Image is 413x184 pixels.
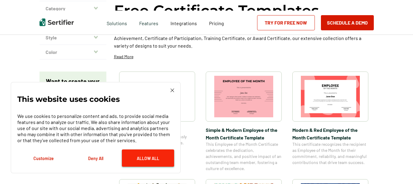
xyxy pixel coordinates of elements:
img: Sertifier | Digital Credentialing Platform [40,18,74,26]
p: We use cookies to personalize content and ads, to provide social media features and to analyze ou... [17,113,174,143]
span: Solutions [107,19,127,26]
p: This website uses cookies [17,96,120,102]
button: Schedule a Demo [321,15,374,30]
span: This certificate recognizes the recipient as Employee of the Month for their commitment, reliabil... [292,141,368,166]
img: Cookie Popup Close [170,89,174,92]
p: Read More [114,54,133,60]
a: Pricing [209,19,224,26]
p: Explore a wide selection of customizable certificate templates at Sertifier. Whether you need a C... [114,27,374,49]
a: Try for Free Now [257,15,315,30]
button: Category [40,1,106,16]
button: Color [40,45,106,59]
span: Simple & Modern Employee of the Month Certificate Template [206,126,282,141]
img: Modern & Red Employee of the Month Certificate Template [301,76,360,117]
button: Allow All [122,149,174,167]
a: Integrations [170,19,197,26]
span: Features [139,19,158,26]
span: This Employee of the Month Certificate celebrates the dedication, achievements, and positive impa... [206,141,282,172]
a: Modern & Red Employee of the Month Certificate TemplateModern & Red Employee of the Month Certifi... [292,72,368,172]
button: Deny All [70,149,122,167]
h1: Free Certificate Templates [114,1,319,21]
span: Integrations [170,20,197,26]
button: Style [40,30,106,45]
span: Pricing [209,20,224,26]
iframe: Chat Widget [383,155,413,184]
p: Want to create your own design? [46,78,100,93]
span: Modern & Red Employee of the Month Certificate Template [292,126,368,141]
a: Simple & Modern Employee of the Month Certificate TemplateSimple & Modern Employee of the Month C... [206,72,282,172]
img: Simple & Modern Employee of the Month Certificate Template [214,76,273,117]
button: Customize [17,149,70,167]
